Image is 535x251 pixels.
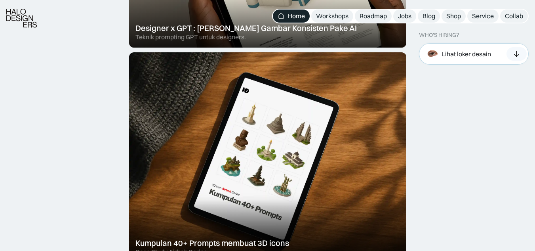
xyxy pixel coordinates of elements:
div: Lihat loker desain [442,50,491,58]
div: Jobs [398,12,411,20]
div: Roadmap [360,12,387,20]
div: WHO’S HIRING? [419,32,459,38]
a: Roadmap [355,10,392,23]
a: Home [273,10,310,23]
div: Collab [505,12,523,20]
a: Blog [418,10,440,23]
div: Shop [446,12,461,20]
div: Service [472,12,494,20]
a: Service [467,10,499,23]
div: Home [288,12,305,20]
div: Blog [423,12,435,20]
a: Shop [442,10,466,23]
a: Workshops [311,10,353,23]
a: Jobs [393,10,416,23]
a: Collab [500,10,528,23]
div: Workshops [316,12,348,20]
